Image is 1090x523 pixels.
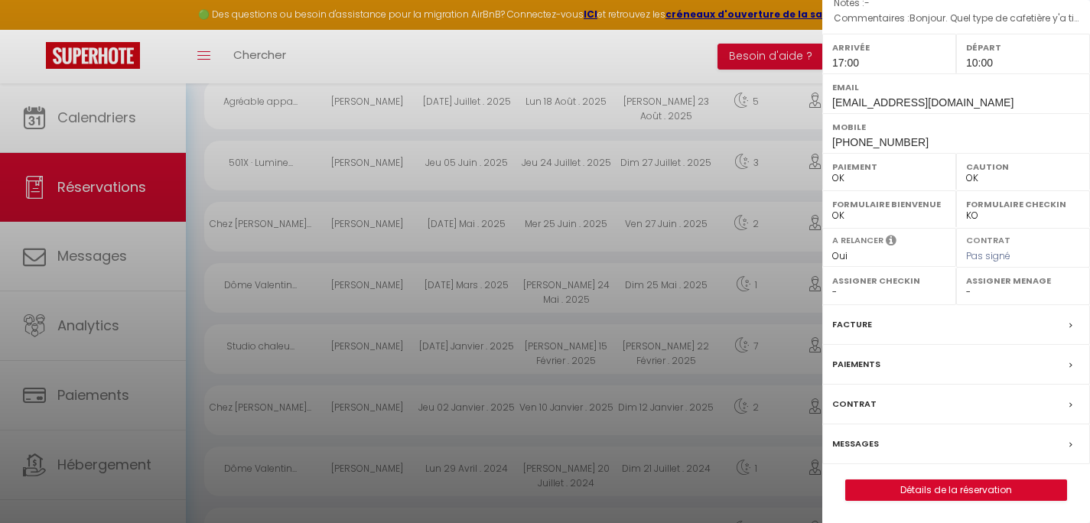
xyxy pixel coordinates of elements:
[832,136,929,148] span: [PHONE_NUMBER]
[832,80,1080,95] label: Email
[966,40,1080,55] label: Départ
[846,480,1066,500] a: Détails de la réservation
[966,249,1010,262] span: Pas signé
[832,436,879,452] label: Messages
[966,273,1080,288] label: Assigner Menage
[834,11,1079,26] p: Commentaires :
[966,57,993,69] span: 10:00
[966,234,1010,244] label: Contrat
[845,479,1067,501] button: Détails de la réservation
[832,96,1014,109] span: [EMAIL_ADDRESS][DOMAIN_NAME]
[832,356,880,372] label: Paiements
[832,119,1080,135] label: Mobile
[886,234,896,251] i: Sélectionner OUI si vous souhaiter envoyer les séquences de messages post-checkout
[966,197,1080,212] label: Formulaire Checkin
[832,57,859,69] span: 17:00
[966,159,1080,174] label: Caution
[832,396,877,412] label: Contrat
[1025,454,1079,512] iframe: Chat
[832,197,946,212] label: Formulaire Bienvenue
[832,40,946,55] label: Arrivée
[832,159,946,174] label: Paiement
[832,317,872,333] label: Facture
[832,273,946,288] label: Assigner Checkin
[832,234,883,247] label: A relancer
[12,6,58,52] button: Ouvrir le widget de chat LiveChat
